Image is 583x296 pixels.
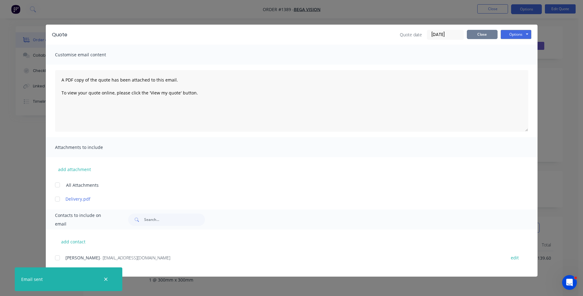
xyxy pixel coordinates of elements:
[55,211,113,228] span: Contacts to include on email
[55,50,123,59] span: Customise email content
[400,31,422,38] span: Quote date
[467,30,498,39] button: Close
[562,275,577,290] iframe: Intercom live chat
[55,237,92,246] button: add contact
[66,182,99,188] span: All Attachments
[144,214,205,226] input: Search...
[65,196,500,202] a: Delivery.pdf
[21,276,43,282] div: Email sent
[52,31,67,38] div: Quote
[55,165,94,174] button: add attachment
[55,143,123,152] span: Attachments to include
[100,255,170,261] span: - [EMAIL_ADDRESS][DOMAIN_NAME]
[501,30,531,39] button: Options
[65,255,100,261] span: [PERSON_NAME]
[507,254,522,262] button: edit
[55,70,528,132] textarea: A PDF copy of the quote has been attached to this email. To view your quote online, please click ...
